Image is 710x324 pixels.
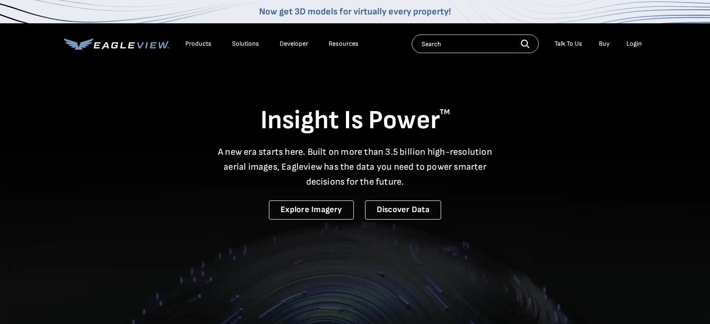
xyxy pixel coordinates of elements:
div: Talk To Us [555,40,582,48]
input: Search [412,34,539,53]
p: A new era starts here. Built on more than 3.5 billion high-resolution aerial images, Eagleview ha... [212,145,498,189]
a: Explore Imagery [269,200,354,220]
div: Login [626,40,642,48]
a: Discover Data [365,200,441,220]
sup: TM [440,108,450,117]
div: Solutions [232,40,259,48]
div: Products [185,40,211,48]
a: Buy [599,40,610,48]
h1: Insight Is Power [64,104,647,137]
a: Developer [280,40,308,48]
div: Resources [329,40,359,48]
a: Now get 3D models for virtually every property! [259,6,451,17]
